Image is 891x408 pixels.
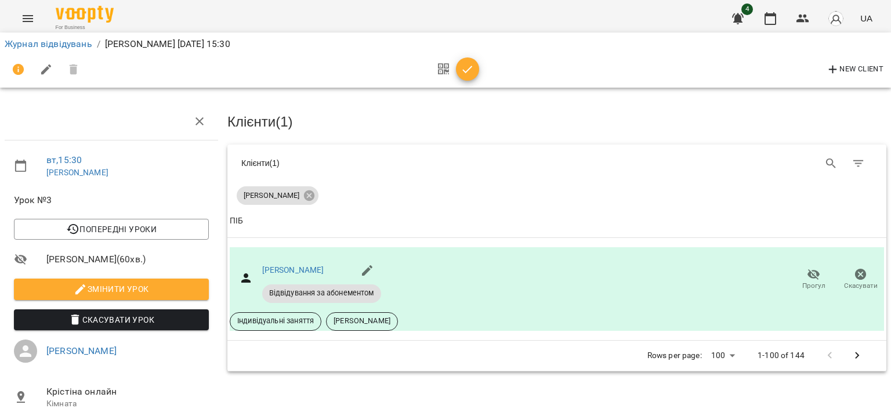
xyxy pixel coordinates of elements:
[237,190,306,201] span: [PERSON_NAME]
[46,168,108,177] a: [PERSON_NAME]
[823,60,886,79] button: New Client
[327,316,397,326] span: [PERSON_NAME]
[817,150,845,178] button: Search
[843,342,871,370] button: Next Page
[241,157,548,169] div: Клієнти ( 1 )
[105,37,230,51] p: [PERSON_NAME] [DATE] 15:30
[230,316,321,326] span: Індивідуальні заняття
[227,114,886,129] h3: Клієнти ( 1 )
[5,37,886,51] nav: breadcrumb
[802,281,825,291] span: Прогул
[844,281,878,291] span: Скасувати
[5,38,92,49] a: Журнал відвідувань
[14,279,209,299] button: Змінити урок
[790,263,837,296] button: Прогул
[46,154,82,165] a: вт , 15:30
[230,214,243,228] div: Sort
[46,345,117,356] a: [PERSON_NAME]
[647,350,702,362] p: Rows per page:
[826,63,883,77] span: New Client
[14,219,209,240] button: Попередні уроки
[741,3,753,15] span: 4
[227,145,886,182] div: Table Toolbar
[56,6,114,23] img: Voopty Logo
[828,10,844,27] img: avatar_s.png
[23,222,200,236] span: Попередні уроки
[856,8,877,29] button: UA
[97,37,100,51] li: /
[860,12,872,24] span: UA
[837,263,884,296] button: Скасувати
[758,350,805,362] p: 1-100 of 144
[14,309,209,330] button: Скасувати Урок
[262,288,381,298] span: Відвідування за абонементом
[23,313,200,327] span: Скасувати Урок
[262,265,324,275] a: [PERSON_NAME]
[237,186,318,205] div: [PERSON_NAME]
[56,24,114,31] span: For Business
[230,214,884,228] span: ПІБ
[46,385,209,399] span: Крістіна онлайн
[14,5,42,33] button: Menu
[23,282,200,296] span: Змінити урок
[230,214,243,228] div: ПІБ
[845,150,872,178] button: Фільтр
[14,193,209,207] span: Урок №3
[46,252,209,266] span: [PERSON_NAME] ( 60 хв. )
[707,347,739,364] div: 100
